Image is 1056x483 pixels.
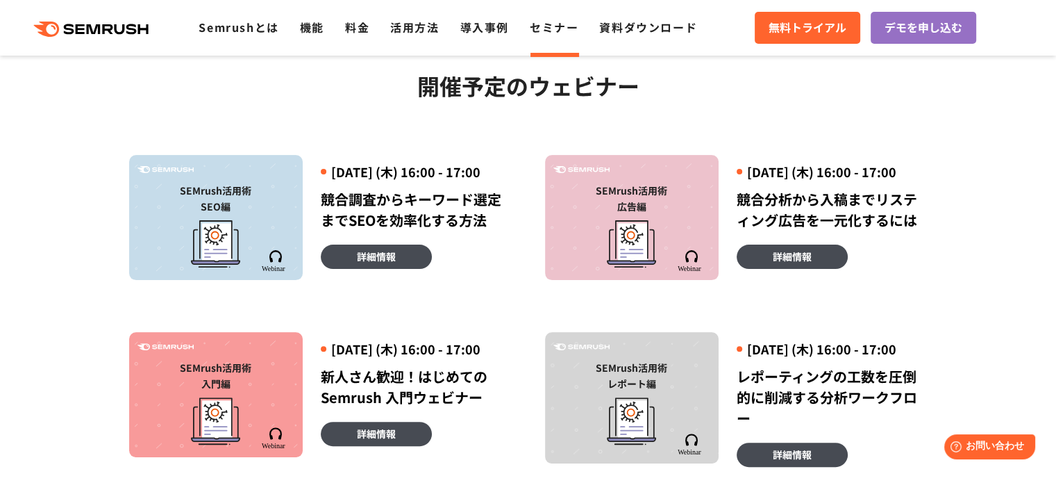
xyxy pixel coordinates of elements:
[345,19,369,35] a: 料金
[755,12,860,44] a: 無料トライアル
[773,249,812,264] span: 詳細情報
[137,166,194,174] img: Semrush
[530,19,578,35] a: セミナー
[677,434,705,455] img: Semrush
[737,341,928,358] div: [DATE] (木) 16:00 - 17:00
[357,249,396,264] span: 詳細情報
[199,19,278,35] a: Semrushとは
[773,447,812,462] span: 詳細情報
[261,250,290,272] img: Semrush
[677,250,705,272] img: Semrush
[321,163,512,181] div: [DATE] (木) 16:00 - 17:00
[737,163,928,181] div: [DATE] (木) 16:00 - 17:00
[737,245,848,269] a: 詳細情報
[321,245,432,269] a: 詳細情報
[769,19,846,37] span: 無料トライアル
[390,19,439,35] a: 活用方法
[261,427,290,449] img: Semrush
[599,19,697,35] a: 資料ダウンロード
[737,443,848,467] a: 詳細情報
[321,422,432,446] a: 詳細情報
[136,183,296,215] div: SEMrush活用術 SEO編
[552,183,712,215] div: SEMrush活用術 広告編
[737,189,928,231] div: 競合分析から入稿までリスティング広告を一元化するには
[137,343,194,351] img: Semrush
[357,426,396,441] span: 詳細情報
[321,189,512,231] div: 競合調査からキーワード選定までSEOを効率化する方法
[932,429,1041,468] iframe: Help widget launcher
[321,341,512,358] div: [DATE] (木) 16:00 - 17:00
[885,19,962,37] span: デモを申し込む
[553,343,610,351] img: Semrush
[460,19,509,35] a: 導入事例
[129,68,928,103] h2: 開催予定のウェビナー
[737,366,928,429] div: レポーティングの工数を圧倒的に削減する分析ワークフロー
[136,360,296,392] div: SEMrush活用術 入門編
[871,12,976,44] a: デモを申し込む
[321,366,512,408] div: 新人さん歓迎！はじめてのSemrush 入門ウェビナー
[300,19,324,35] a: 機能
[552,360,712,392] div: SEMrush活用術 レポート編
[553,166,610,174] img: Semrush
